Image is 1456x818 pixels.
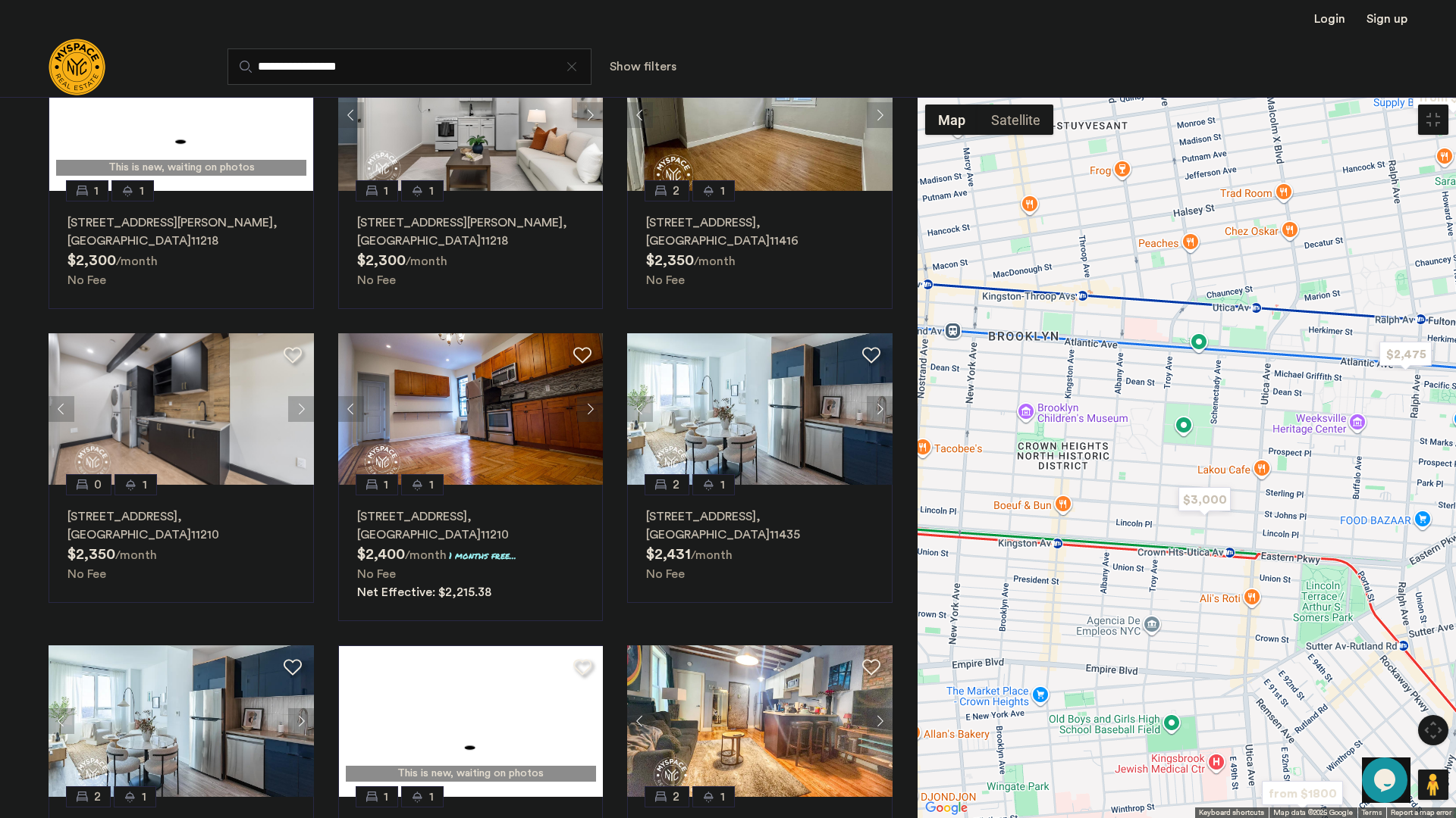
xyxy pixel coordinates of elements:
[116,255,158,267] sub: /month
[49,39,105,95] img: logo
[1314,13,1345,25] a: Login
[673,476,679,494] span: 2
[867,396,893,422] button: Next apartment
[49,485,314,603] a: 01[STREET_ADDRESS], [GEOGRAPHIC_DATA]11210No Fee
[673,182,679,200] span: 2
[627,645,893,797] img: 1997_638660674255189691.jpeg
[115,549,157,561] sub: /month
[384,788,388,806] span: 1
[49,39,105,95] a: Cazamio Logo
[338,333,604,485] img: a8b926f1-9a91-4e5e-b036-feb4fe78ee5d_638784285515821125.jpeg
[720,788,725,806] span: 1
[429,788,434,806] span: 1
[1199,807,1264,818] button: Keyboard shortcuts
[94,788,101,806] span: 2
[142,788,146,806] span: 1
[140,182,144,200] span: 1
[384,476,388,494] span: 1
[49,39,314,191] a: This is new, waiting on photos
[67,568,106,580] span: No Fee
[925,105,978,135] button: Show street map
[627,191,893,309] a: 21[STREET_ADDRESS], [GEOGRAPHIC_DATA]11416No Fee
[357,586,491,598] span: Net Effective: $2,215.38
[346,766,596,782] div: This is new, waiting on photos
[646,547,691,562] span: $2,431
[921,798,971,818] a: Open this area in Google Maps (opens a new window)
[673,788,679,806] span: 2
[577,102,603,128] button: Next apartment
[627,39,893,191] img: 8515455b-be52-4141-8a40-4c35d33cf98b_638870814355875491.jpeg
[646,507,874,544] p: [STREET_ADDRESS] 11435
[357,214,585,250] p: [STREET_ADDRESS][PERSON_NAME] 11218
[94,182,99,200] span: 1
[49,191,314,309] a: 11[STREET_ADDRESS][PERSON_NAME], [GEOGRAPHIC_DATA]11218No Fee
[627,708,653,734] button: Previous apartment
[1418,105,1448,135] button: Toggle fullscreen view
[406,255,447,267] sub: /month
[56,160,306,176] div: This is new, waiting on photos
[627,396,653,422] button: Previous apartment
[1362,757,1410,803] iframe: chat widget
[49,396,74,422] button: Previous apartment
[646,253,694,268] span: $2,350
[449,549,516,562] p: 1 months free...
[429,182,434,200] span: 1
[384,182,388,200] span: 1
[627,485,893,603] a: 21[STREET_ADDRESS], [GEOGRAPHIC_DATA]11435No Fee
[921,798,971,818] img: Google
[338,191,604,309] a: 11[STREET_ADDRESS][PERSON_NAME], [GEOGRAPHIC_DATA]11218No Fee
[720,476,725,494] span: 1
[67,274,106,286] span: No Fee
[67,507,295,544] p: [STREET_ADDRESS] 11210
[357,507,585,544] p: [STREET_ADDRESS] 11210
[94,476,102,494] span: 0
[646,274,685,286] span: No Fee
[646,568,685,580] span: No Fee
[49,333,314,485] img: a8b926f1-9a91-4e5e-b036-feb4fe78ee5d_638897719958967181.jpeg
[646,214,874,250] p: [STREET_ADDRESS] 11416
[405,549,447,561] sub: /month
[627,102,653,128] button: Previous apartment
[1418,770,1448,800] button: Drag Pegman onto the map to open Street View
[67,253,116,268] span: $2,300
[610,58,676,76] button: Show or hide filters
[1367,13,1407,25] a: Registration
[338,485,604,621] a: 11[STREET_ADDRESS], [GEOGRAPHIC_DATA]112101 months free...No FeeNet Effective: $2,215.38
[429,476,434,494] span: 1
[357,568,396,580] span: No Fee
[338,102,364,128] button: Previous apartment
[338,396,364,422] button: Previous apartment
[694,255,736,267] sub: /month
[338,645,604,797] a: This is new, waiting on photos
[1256,776,1349,810] div: from $1800
[357,547,405,562] span: $2,400
[49,708,74,734] button: Previous apartment
[627,333,893,485] img: 8515455b-be52-4141-8a40-4c35d33cf98b_638901863579170412.jpeg
[1172,482,1237,517] div: $3,000
[978,105,1053,135] button: Show satellite imagery
[1362,807,1382,818] a: Terms
[338,645,604,797] img: 1.gif
[49,645,314,797] img: 8515455b-be52-4141-8a40-4c35d33cf98b_638901864748043423.jpeg
[867,102,893,128] button: Next apartment
[227,48,591,85] input: Apartment Search
[67,214,295,250] p: [STREET_ADDRESS][PERSON_NAME] 11218
[288,396,314,422] button: Next apartment
[357,274,396,286] span: No Fee
[1373,337,1438,371] div: $2,475
[1273,809,1353,816] span: Map data ©2025 Google
[143,476,147,494] span: 1
[357,253,406,268] span: $2,300
[691,549,733,561] sub: /month
[1391,807,1451,818] a: Report a map error
[720,182,725,200] span: 1
[338,39,604,191] img: a8b926f1-9a91-4e5e-b036-feb4fe78ee5d_638850847483284209.jpeg
[1418,715,1448,745] button: Map camera controls
[49,39,314,191] img: 1.gif
[288,708,314,734] button: Next apartment
[867,708,893,734] button: Next apartment
[67,547,115,562] span: $2,350
[577,396,603,422] button: Next apartment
